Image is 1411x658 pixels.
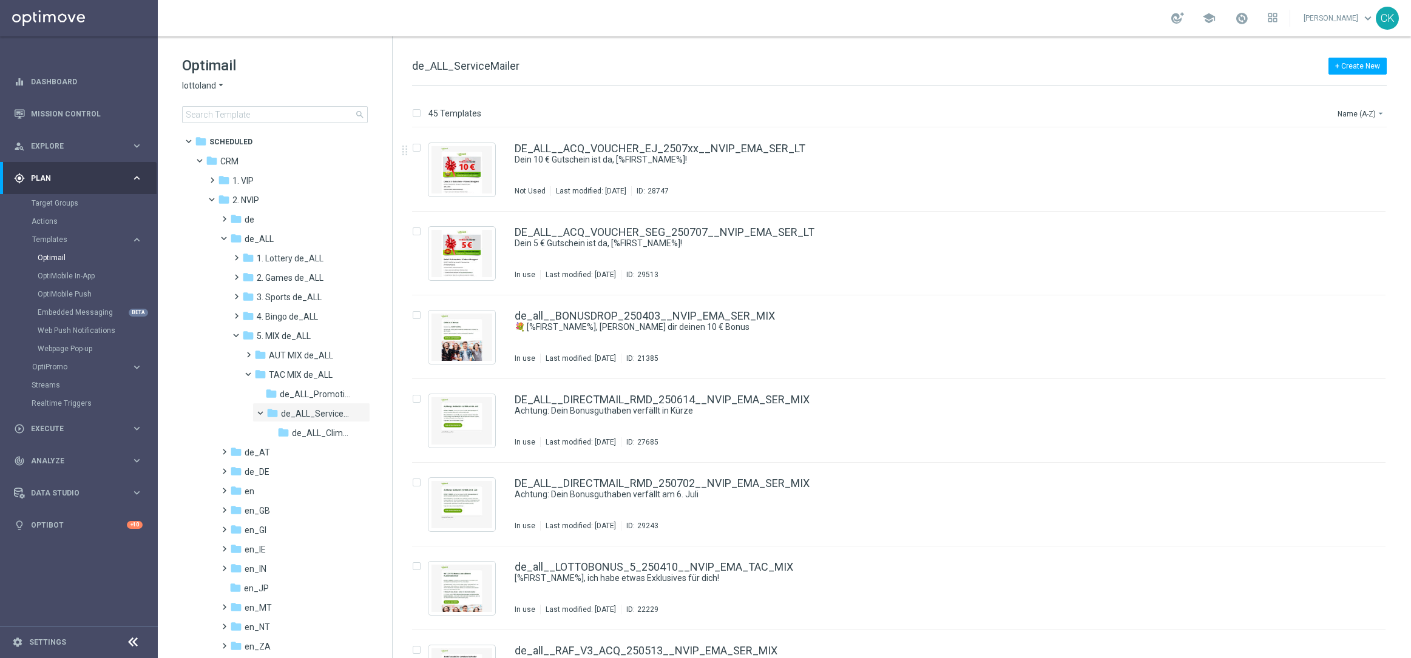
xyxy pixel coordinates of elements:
span: de_ALL_Promotions_Seasonal [280,389,350,400]
button: Name (A-Z)arrow_drop_down [1336,106,1387,121]
div: ID: [621,354,658,363]
span: Explore [31,143,131,150]
div: Last modified: [DATE] [541,437,621,447]
i: folder [266,407,279,419]
span: en_JP [244,583,269,594]
span: keyboard_arrow_down [1361,12,1375,25]
a: de_all__RAF_V3_ACQ_250513__NVIP_EMA_SER_MIX [515,645,777,656]
div: Data Studio [14,488,131,499]
div: Optibot [14,509,143,541]
span: 2. NVIP [232,195,259,206]
i: keyboard_arrow_right [131,487,143,499]
a: Achtung: Dein Bonusguthaben verfällt am 6. Juli [515,489,1307,500]
span: lottoland [182,80,216,92]
div: Dein 10 € Gutschein ist da, [%FIRST_NAME%]! [515,154,1335,166]
a: [PERSON_NAME]keyboard_arrow_down [1302,9,1376,27]
a: Dein 5 € Gutschein ist da, [%FIRST_NAME%]! [515,238,1307,249]
span: de_ALL [245,233,274,244]
i: folder [265,388,277,400]
i: folder [277,426,289,438]
span: Data Studio [31,489,131,497]
i: folder [230,543,242,555]
div: OptiMobile Push [38,285,157,303]
span: 1. VIP [232,175,254,186]
div: 💐 [%FIRST_NAME%], schnapp dir deinen 10 € Bonus [515,321,1335,333]
div: Target Groups [32,194,157,212]
span: en_IE [245,544,266,555]
span: de_DE [245,466,269,477]
span: en_GI [245,525,266,535]
div: OptiMobile In-App [38,267,157,285]
div: BETA [129,309,148,317]
i: equalizer [14,76,25,87]
img: 28747.jpeg [431,146,492,193]
img: 27685.jpeg [431,397,492,445]
span: de_AT [245,447,270,458]
div: Dashboard [14,65,143,98]
div: Plan [14,173,131,184]
span: de_ALL_ServiceMailer [281,408,351,419]
div: equalizer Dashboard [13,77,143,87]
button: person_search Explore keyboard_arrow_right [13,141,143,151]
a: 💐 [%FIRST_NAME%], [PERSON_NAME] dir deinen 10 € Bonus [515,321,1307,333]
div: Realtime Triggers [32,394,157,412]
div: +10 [127,521,143,529]
div: CK [1376,7,1399,30]
button: + Create New [1328,58,1387,75]
i: keyboard_arrow_right [131,234,143,246]
div: Mission Control [14,98,143,130]
span: 1. Lottery de_ALL [257,253,323,264]
div: Press SPACE to select this row. [400,463,1409,546]
a: [%FIRST_NAME%], ich habe etwas Exklusives für dich! [515,572,1307,584]
span: search [355,110,365,119]
div: Analyze [14,455,131,466]
div: OptiPromo [32,358,157,376]
i: keyboard_arrow_right [131,140,143,152]
i: folder [230,640,242,652]
i: person_search [14,141,25,152]
span: Scheduled [209,136,252,147]
span: 2. Games de_ALL [257,272,323,283]
div: 29513 [637,270,658,280]
span: 5. MIX de_ALL [257,331,311,341]
i: folder [254,368,266,380]
button: Data Studio keyboard_arrow_right [13,488,143,498]
div: OptiPromo [32,363,131,371]
a: Settings [29,639,66,646]
i: folder [230,601,242,613]
i: folder [242,290,254,303]
span: CRM [220,156,239,167]
div: Last modified: [DATE] [541,605,621,614]
i: folder [218,174,230,186]
div: Last modified: [DATE] [541,354,621,363]
div: Webpage Pop-up [38,340,157,358]
div: In use [515,605,535,614]
div: ID: [621,437,658,447]
span: de_ALL_ClimateMail [292,428,350,438]
span: de_ALL_ServiceMailer [412,59,519,72]
div: Optimail [38,249,157,267]
i: folder [206,155,218,167]
button: play_circle_outline Execute keyboard_arrow_right [13,424,143,434]
div: gps_fixed Plan keyboard_arrow_right [13,173,143,183]
div: 27685 [637,437,658,447]
i: settings [12,637,23,648]
span: Plan [31,175,131,182]
div: Explore [14,141,131,152]
div: Press SPACE to select this row. [400,128,1409,212]
span: Templates [32,236,119,243]
a: OptiMobile In-App [38,271,126,281]
i: folder [218,193,230,206]
i: folder [230,485,242,497]
button: Mission Control [13,109,143,119]
i: folder [230,523,242,535]
i: folder [242,252,254,264]
div: ID: [621,521,658,531]
i: folder [254,349,266,361]
i: folder [230,446,242,458]
span: en [245,486,254,497]
div: Templates [32,236,131,243]
i: folder [230,465,242,477]
span: en_ZA [245,641,271,652]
